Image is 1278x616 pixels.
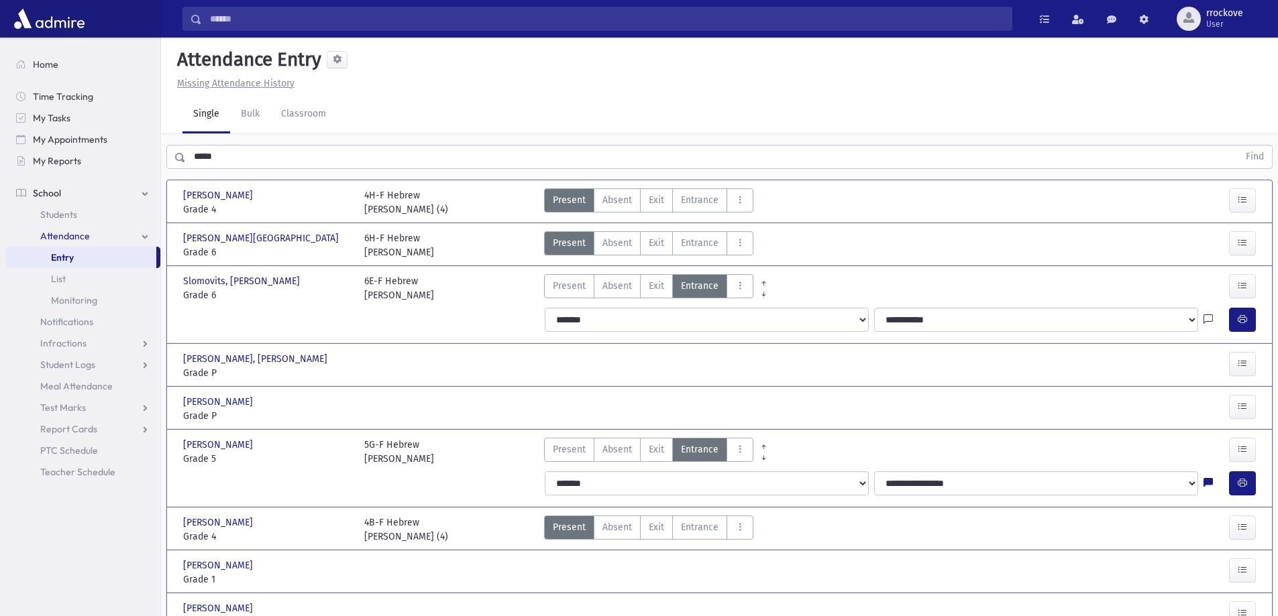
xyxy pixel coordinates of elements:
[649,193,664,207] span: Exit
[183,202,351,217] span: Grade 4
[649,236,664,250] span: Exit
[183,395,256,409] span: [PERSON_NAME]
[5,204,160,225] a: Students
[5,86,160,107] a: Time Tracking
[183,530,351,544] span: Grade 4
[5,268,160,290] a: List
[364,438,434,466] div: 5G-F Hebrew [PERSON_NAME]
[40,444,98,456] span: PTC Schedule
[681,193,718,207] span: Entrance
[40,466,115,478] span: Teacher Schedule
[40,380,113,392] span: Meal Attendance
[182,96,230,133] a: Single
[40,423,97,435] span: Report Cards
[183,274,303,288] span: Slomovits, [PERSON_NAME]
[40,402,86,414] span: Test Marks
[33,155,81,167] span: My Reports
[5,290,160,311] a: Monitoring
[33,58,58,70] span: Home
[553,279,586,293] span: Present
[40,337,87,349] span: Infractions
[183,438,256,452] span: [PERSON_NAME]
[5,332,160,354] a: Infractions
[33,133,107,145] span: My Appointments
[5,247,156,268] a: Entry
[183,366,351,380] span: Grade P
[51,273,66,285] span: List
[5,354,160,375] a: Student Logs
[172,48,321,71] h5: Attendance Entry
[183,288,351,302] span: Grade 6
[5,375,160,397] a: Meal Attendance
[544,274,753,302] div: AttTypes
[183,245,351,259] span: Grade 6
[40,230,90,242] span: Attendance
[183,558,256,572] span: [PERSON_NAME]
[544,438,753,466] div: AttTypes
[602,520,632,534] span: Absent
[364,188,448,217] div: 4H-F Hebrew [PERSON_NAME] (4)
[183,601,256,615] span: [PERSON_NAME]
[649,279,664,293] span: Exit
[553,442,586,456] span: Present
[364,274,434,302] div: 6E-F Hebrew [PERSON_NAME]
[544,188,753,217] div: AttTypes
[553,236,586,250] span: Present
[681,442,718,456] span: Entrance
[40,359,95,371] span: Student Logs
[183,452,351,466] span: Grade 5
[33,90,93,103] span: Time Tracking
[270,96,337,133] a: Classroom
[183,572,351,587] span: Grade 1
[5,225,160,247] a: Attendance
[230,96,270,133] a: Bulk
[183,515,256,530] span: [PERSON_NAME]
[1206,8,1243,19] span: rrockove
[177,78,295,89] u: Missing Attendance History
[602,279,632,293] span: Absent
[5,54,160,75] a: Home
[5,397,160,418] a: Test Marks
[5,150,160,172] a: My Reports
[5,311,160,332] a: Notifications
[649,442,664,456] span: Exit
[183,188,256,202] span: [PERSON_NAME]
[5,107,160,129] a: My Tasks
[602,236,632,250] span: Absent
[183,231,341,245] span: [PERSON_NAME][GEOGRAPHIC_DATA]
[1206,19,1243,29] span: User
[40,208,77,221] span: Students
[51,251,74,263] span: Entry
[183,409,351,423] span: Grade P
[33,187,61,199] span: School
[681,279,718,293] span: Entrance
[553,520,586,534] span: Present
[5,440,160,461] a: PTC Schedule
[1238,145,1272,168] button: Find
[183,352,330,366] span: [PERSON_NAME], [PERSON_NAME]
[544,231,753,259] div: AttTypes
[553,193,586,207] span: Present
[11,5,88,32] img: AdmirePro
[5,461,160,483] a: Teacher Schedule
[681,236,718,250] span: Entrance
[364,231,434,259] div: 6H-F Hebrew [PERSON_NAME]
[51,294,97,306] span: Monitoring
[364,515,448,544] div: 4B-F Hebrew [PERSON_NAME] (4)
[5,182,160,204] a: School
[40,316,93,328] span: Notifications
[649,520,664,534] span: Exit
[33,112,70,124] span: My Tasks
[172,78,295,89] a: Missing Attendance History
[681,520,718,534] span: Entrance
[202,7,1012,31] input: Search
[5,418,160,440] a: Report Cards
[5,129,160,150] a: My Appointments
[544,515,753,544] div: AttTypes
[602,442,632,456] span: Absent
[602,193,632,207] span: Absent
